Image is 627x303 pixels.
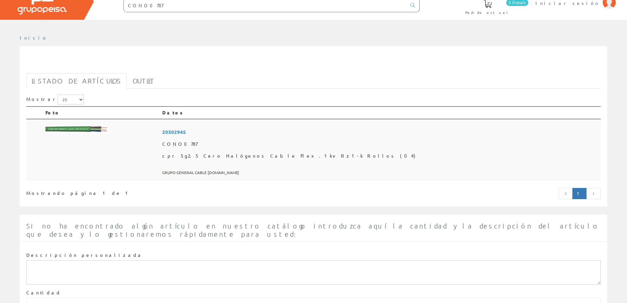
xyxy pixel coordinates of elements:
th: Datos [160,106,601,119]
span: Pedido actual [465,9,510,16]
span: GRUPO GENERAL CABLE [DOMAIN_NAME] [162,167,598,178]
a: Inicio [20,35,48,41]
a: Página actual [572,188,587,199]
div: Mostrando página 1 de 1 [26,187,260,197]
span: 20302945 [162,126,598,138]
a: Página siguiente [586,188,601,199]
label: Cantidad [26,289,61,296]
th: Foto [43,106,160,119]
label: Mostrar [26,95,84,105]
label: Descripción personalizada [26,252,143,258]
select: Mostrar [58,95,84,105]
a: Listado de artículos [26,73,127,89]
span: cpr 5g2.5 Cero Halógenos Cable Flex.1kv Rz1-k Rollos (04) [162,150,598,162]
span: Si no ha encontrado algún artículo en nuestro catálogo introduzca aquí la cantidad y la descripci... [26,222,599,238]
a: Outlet [127,73,160,89]
a: Página anterior [559,188,573,199]
span: CONO0787 [162,138,598,150]
img: Foto artículo cpr 5g2.5 Cero Halógenos Cable Flex.1kv Rz1-k Rollos (04) (192x22.231578947368) [45,126,109,133]
h1: CONO0787 [26,57,601,70]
